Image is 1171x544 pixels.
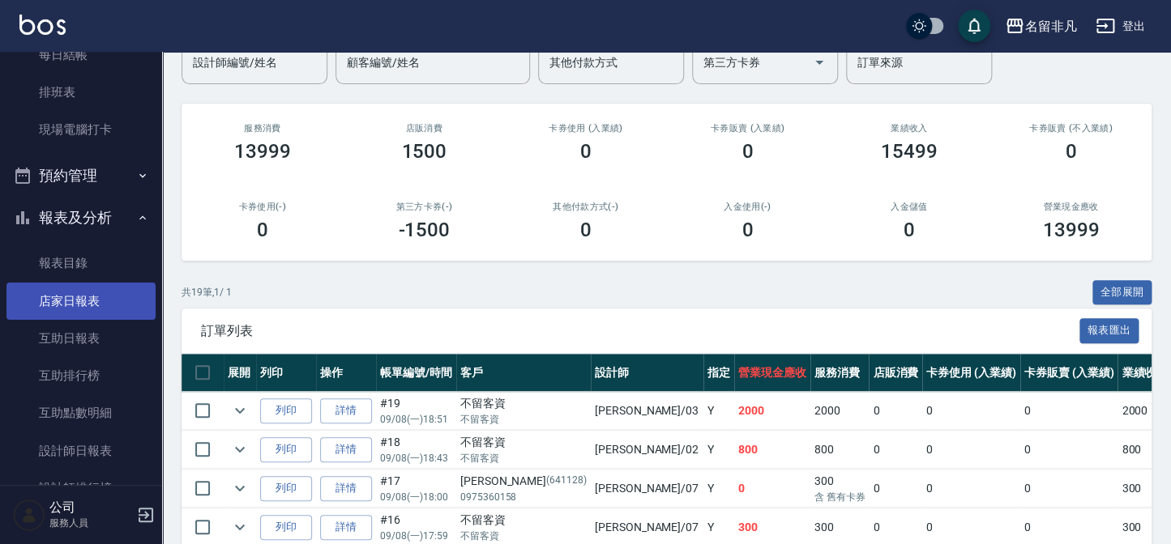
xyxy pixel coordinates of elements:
[6,470,156,507] a: 設計師排行榜
[460,412,587,427] p: 不留客資
[848,123,971,134] h2: 業績收入
[49,516,132,530] p: 服務人員
[6,432,156,470] a: 設計師日報表
[1079,318,1139,343] button: 報表匯出
[260,398,312,423] button: 列印
[6,36,156,74] a: 每日結帳
[1079,322,1139,338] a: 報表匯出
[591,470,703,508] td: [PERSON_NAME] /07
[257,219,268,241] h3: 0
[734,392,810,430] td: 2000
[524,123,647,134] h2: 卡券使用 (入業績)
[741,219,753,241] h3: 0
[734,470,810,508] td: 0
[998,10,1083,43] button: 名留非凡
[228,398,252,423] button: expand row
[1010,202,1133,212] h2: 營業現金應收
[869,392,922,430] td: 0
[6,394,156,431] a: 互助點數明細
[380,490,452,504] p: 09/08 (一) 18:00
[580,219,592,241] h3: 0
[376,470,456,508] td: #17
[6,74,156,111] a: 排班表
[806,49,832,75] button: Open
[234,140,291,163] h3: 13999
[320,476,372,501] a: 詳情
[922,392,1020,430] td: 0
[1092,280,1152,305] button: 全部展開
[6,155,156,197] button: 預約管理
[703,392,734,430] td: Y
[6,283,156,320] a: 店家日報表
[13,499,45,531] img: Person
[686,202,810,212] h2: 入金使用(-)
[316,354,376,392] th: 操作
[591,431,703,469] td: [PERSON_NAME] /02
[703,470,734,508] td: Y
[810,431,870,469] td: 800
[1042,219,1099,241] h3: 13999
[922,354,1020,392] th: 卡券使用 (入業績)
[734,431,810,469] td: 800
[376,392,456,430] td: #19
[260,515,312,540] button: 列印
[228,437,252,461] button: expand row
[810,392,870,430] td: 2000
[320,398,372,423] a: 詳情
[810,470,870,508] td: 300
[1020,431,1118,469] td: 0
[6,244,156,282] a: 報表目錄
[580,140,592,163] h3: 0
[591,392,703,430] td: [PERSON_NAME] /03
[363,202,486,212] h2: 第三方卡券(-)
[320,437,372,462] a: 詳情
[224,354,256,392] th: 展開
[228,515,252,539] button: expand row
[320,515,372,540] a: 詳情
[376,354,456,392] th: 帳單編號/時間
[401,140,447,163] h3: 1500
[524,202,647,212] h2: 其他付款方式(-)
[1089,11,1152,41] button: 登出
[380,451,452,465] p: 09/08 (一) 18:43
[260,437,312,462] button: 列印
[810,354,870,392] th: 服務消費
[546,473,587,490] p: (641128)
[380,412,452,427] p: 09/08 (一) 18:51
[734,354,810,392] th: 營業現金應收
[49,499,132,516] h5: 公司
[1118,392,1171,430] td: 2000
[814,490,865,504] p: 含 舊有卡券
[19,15,66,35] img: Logo
[460,473,587,490] div: [PERSON_NAME]
[363,123,486,134] h2: 店販消費
[6,357,156,394] a: 互助排行榜
[460,451,587,465] p: 不留客資
[848,202,971,212] h2: 入金儲值
[1118,431,1171,469] td: 800
[1020,470,1118,508] td: 0
[6,111,156,148] a: 現場電腦打卡
[201,202,324,212] h2: 卡券使用(-)
[904,219,915,241] h3: 0
[380,529,452,543] p: 09/08 (一) 17:59
[460,529,587,543] p: 不留客資
[376,431,456,469] td: #18
[6,320,156,357] a: 互助日報表
[869,354,922,392] th: 店販消費
[703,431,734,469] td: Y
[456,354,591,392] th: 客戶
[260,476,312,501] button: 列印
[1118,354,1171,392] th: 業績收入
[741,140,753,163] h3: 0
[1065,140,1076,163] h3: 0
[460,512,587,529] div: 不留客資
[256,354,316,392] th: 列印
[201,123,324,134] h3: 服務消費
[460,395,587,412] div: 不留客資
[922,431,1020,469] td: 0
[958,10,990,42] button: save
[922,470,1020,508] td: 0
[591,354,703,392] th: 設計師
[201,323,1079,339] span: 訂單列表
